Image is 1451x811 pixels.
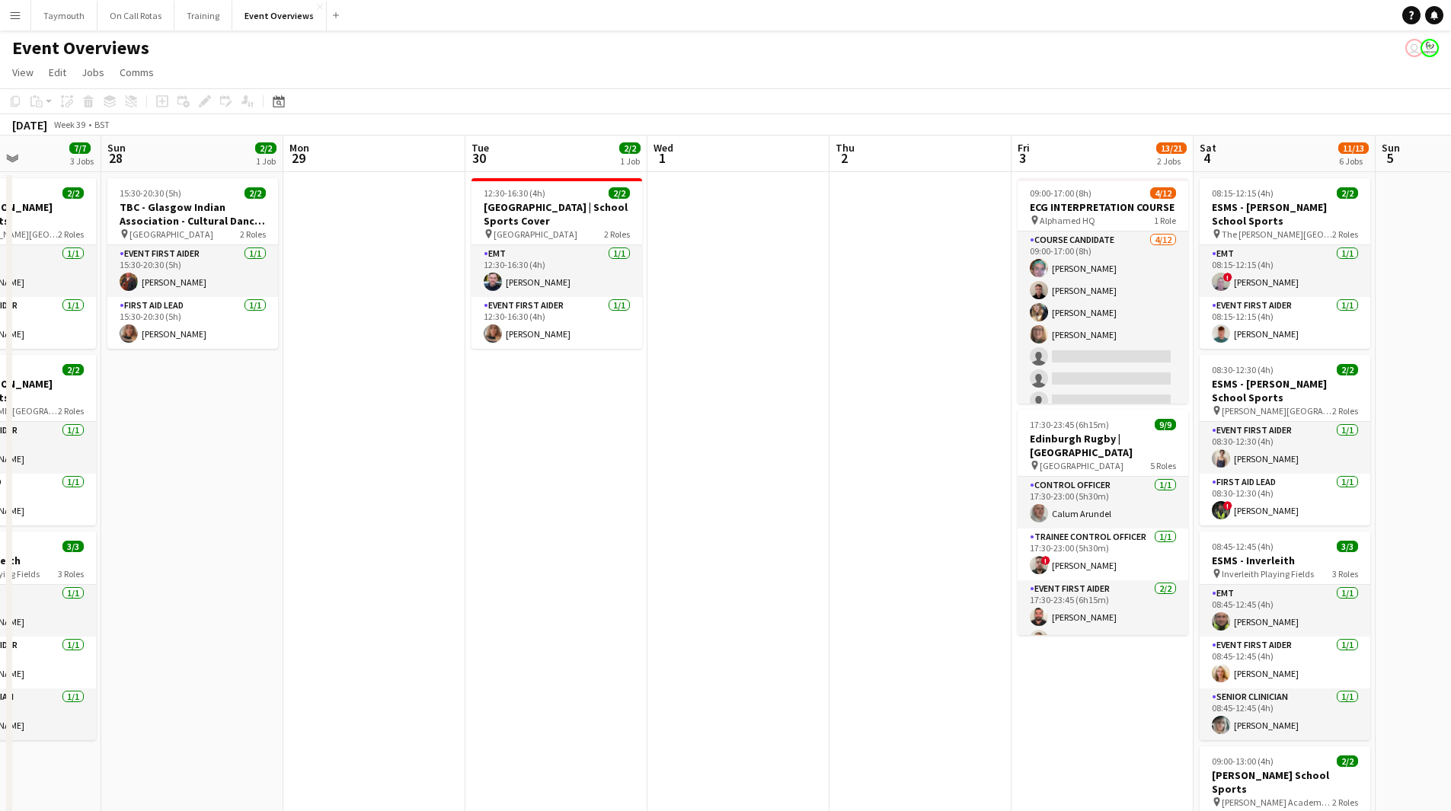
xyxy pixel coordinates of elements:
[50,119,88,130] span: Week 39
[94,119,110,130] div: BST
[75,62,110,82] a: Jobs
[1421,39,1439,57] app-user-avatar: Operations Manager
[113,62,160,82] a: Comms
[120,65,154,79] span: Comms
[81,65,104,79] span: Jobs
[12,37,149,59] h1: Event Overviews
[31,1,97,30] button: Taymouth
[174,1,232,30] button: Training
[12,117,47,133] div: [DATE]
[49,65,66,79] span: Edit
[6,62,40,82] a: View
[232,1,327,30] button: Event Overviews
[43,62,72,82] a: Edit
[97,1,174,30] button: On Call Rotas
[12,65,34,79] span: View
[1405,39,1424,57] app-user-avatar: Operations Team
